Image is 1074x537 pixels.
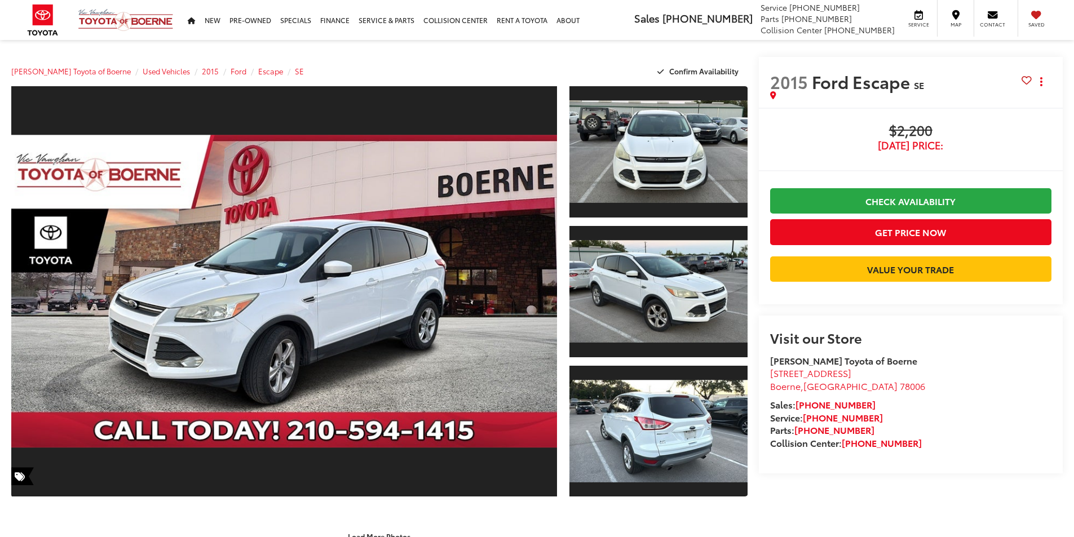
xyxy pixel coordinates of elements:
a: Expand Photo 1 [569,85,748,219]
a: [PHONE_NUMBER] [795,398,876,411]
a: [PHONE_NUMBER] [803,411,883,424]
button: Confirm Availability [651,61,748,81]
a: Value Your Trade [770,256,1051,282]
span: Contact [980,21,1005,28]
span: Ford Escape [812,69,914,94]
a: Check Availability [770,188,1051,214]
a: 2015 [202,66,219,76]
img: 2015 Ford Escape SE [6,135,562,448]
strong: Sales: [770,398,876,411]
span: [PHONE_NUMBER] [662,11,753,25]
span: dropdown dots [1040,77,1042,86]
button: Get Price Now [770,219,1051,245]
span: Boerne [770,379,801,392]
span: [GEOGRAPHIC_DATA] [803,379,898,392]
strong: Parts: [770,423,874,436]
strong: [PERSON_NAME] Toyota of Boerne [770,354,917,367]
span: [PHONE_NUMBER] [824,24,895,35]
img: Vic Vaughan Toyota of Boerne [78,8,174,32]
span: Saved [1024,21,1049,28]
span: Service [906,21,931,28]
a: Expand Photo 0 [11,85,557,498]
span: [DATE] Price: [770,140,1051,151]
a: Expand Photo 2 [569,225,748,358]
a: [PERSON_NAME] Toyota of Boerne [11,66,131,76]
a: [PHONE_NUMBER] [794,423,874,436]
span: [STREET_ADDRESS] [770,366,851,379]
a: Escape [258,66,283,76]
span: Parts [761,13,779,24]
span: Special [11,467,34,485]
span: , [770,379,925,392]
strong: Collision Center: [770,436,922,449]
a: [STREET_ADDRESS] Boerne,[GEOGRAPHIC_DATA] 78006 [770,366,925,392]
span: 2015 [770,69,808,94]
span: SE [914,78,924,91]
img: 2015 Ford Escape SE [567,101,749,203]
img: 2015 Ford Escape SE [567,380,749,482]
a: Ford [231,66,246,76]
span: Service [761,2,787,13]
span: [PHONE_NUMBER] [781,13,852,24]
img: 2015 Ford Escape SE [567,241,749,343]
strong: Service: [770,411,883,424]
button: Actions [1032,72,1051,91]
span: Collision Center [761,24,822,35]
span: 78006 [900,379,925,392]
a: Expand Photo 3 [569,365,748,498]
span: Sales [634,11,660,25]
a: [PHONE_NUMBER] [842,436,922,449]
span: $2,200 [770,123,1051,140]
h2: Visit our Store [770,330,1051,345]
span: Map [943,21,968,28]
span: [PHONE_NUMBER] [789,2,860,13]
span: Confirm Availability [669,66,739,76]
a: SE [295,66,304,76]
a: Used Vehicles [143,66,190,76]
